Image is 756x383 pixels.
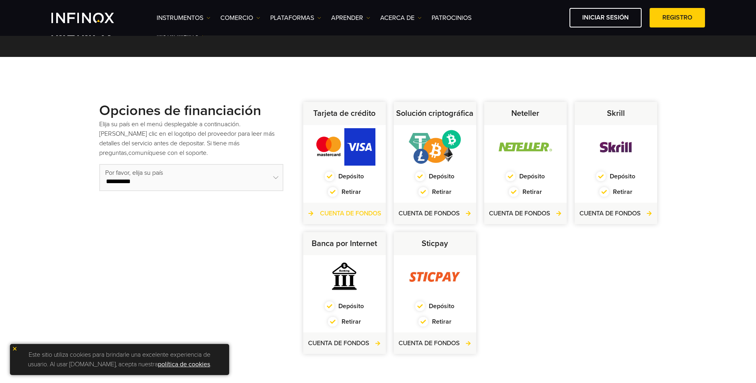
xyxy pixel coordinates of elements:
a: CUENTA DE FONDOS [579,209,652,218]
strong: Neteller [511,109,539,118]
font: ACERCA DE [380,13,414,23]
a: INFINOX Logo [51,13,133,23]
div: Depósito [394,301,476,311]
strong: Sticpay [422,239,448,248]
font: REGISTRO [662,14,692,21]
font: PLATAFORMAS [270,13,314,23]
p: Elija su país en el menú desplegable a continuación. [PERSON_NAME] clic en el logotipo del provee... [99,119,283,158]
img: credit_card.webp [313,128,375,166]
div: Depósito [575,172,657,181]
a: CUENTA DE FONDOS [399,338,471,348]
a: REGISTRO [650,8,705,27]
a: CUENTA DE FONDOS [308,338,381,348]
div: Depósito [484,172,567,181]
strong: Skrill [607,109,625,118]
strong: Tarjeta de crédito [313,109,375,118]
font: Aprender [331,13,363,23]
div: Depósito [394,172,476,181]
font: Este sitio utiliza cookies para brindarle una excelente experiencia de usuario. Al usar [DOMAIN_N... [28,351,211,368]
a: PLATAFORMAS [270,13,321,23]
a: CUENTA DE FONDOS [308,209,381,218]
a: comuníquese con el soporte [128,149,206,157]
img: internet_banking.webp [313,258,375,296]
div: Depósito [303,172,386,181]
a: INICIAR SESIÓN [569,8,642,27]
div: Retirar [303,317,386,326]
strong: Solución criptográfica [396,109,473,118]
strong: Opciones de financiación [99,102,261,119]
img: neteller.webp [494,128,556,166]
div: Retirar [394,317,476,326]
font: COMERCIO [220,13,253,23]
a: CUENTA DE FONDOS [489,209,562,218]
div: Retirar [484,187,567,197]
div: Retirar [575,187,657,197]
img: sticpay.webp [404,258,466,296]
img: skrill.webp [585,128,647,166]
a: Aprender [331,13,370,23]
div: Retirar [303,187,386,197]
div: Retirar [394,187,476,197]
img: crypto_solution.webp [404,128,466,166]
strong: Banca por Internet [312,239,377,248]
a: política de cookies [158,360,210,368]
a: CUENTA DE FONDOS [399,209,471,218]
img: yellow close icon [12,346,18,352]
a: PATROCINIOS [432,13,471,23]
div: Depósito [303,301,386,311]
a: Instrumentos [157,13,210,23]
a: ACERCA DE [380,13,422,23]
a: COMERCIO [220,13,260,23]
font: Instrumentos [157,13,203,23]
